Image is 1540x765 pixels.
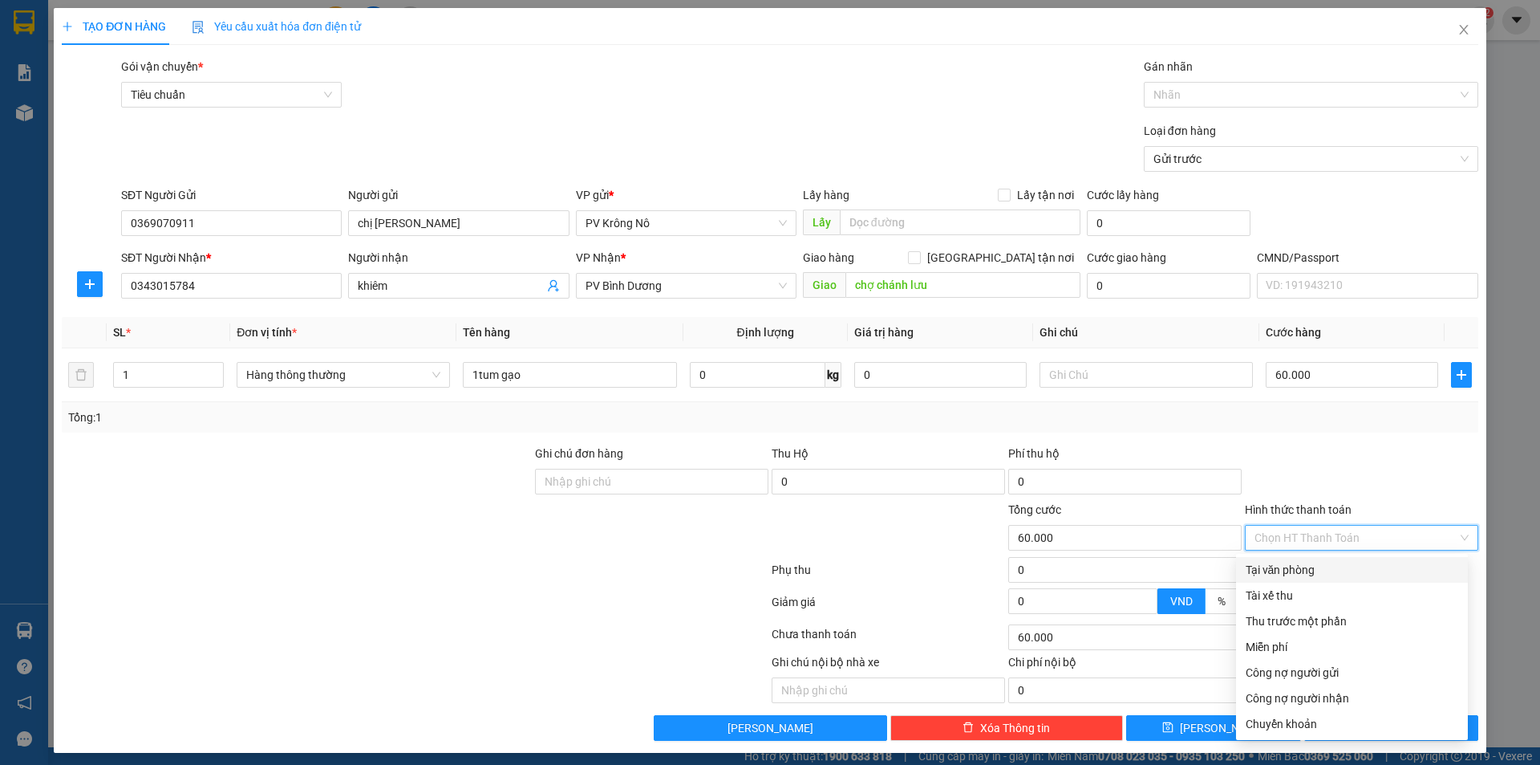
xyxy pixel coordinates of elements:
div: SĐT Người Nhận [121,249,342,267]
div: SĐT Người Gửi [121,186,342,204]
div: CMND/Passport [1257,249,1477,267]
span: Tiêu chuẩn [131,83,332,107]
span: SL [113,326,126,339]
span: VP Nhận [576,251,621,264]
div: Tài xế thu [1246,587,1458,604]
input: 0 [854,362,1027,388]
div: Phí thu hộ [1008,445,1242,469]
label: Ghi chú đơn hàng [535,447,623,460]
span: Lấy [803,210,840,235]
span: Yêu cầu xuất hóa đơn điện tử [192,20,361,33]
div: Thu trước một phần [1246,612,1458,630]
div: Người nhận [348,249,569,267]
div: Ghi chú nội bộ nhà xe [772,653,1005,678]
span: plus [1452,368,1471,381]
div: Chưa thanh toán [770,625,1007,653]
span: TẠO ĐƠN HÀNG [62,20,166,33]
div: Tổng: 1 [68,409,594,426]
label: Hình thức thanh toán [1245,503,1352,516]
button: Close [1441,8,1486,53]
button: plus [1451,362,1472,388]
input: Nhập ghi chú [772,678,1005,703]
span: kg [825,362,841,388]
span: Lấy tận nơi [1011,186,1080,204]
input: Ghi chú đơn hàng [535,469,768,494]
span: PV Krông Nô [586,211,787,235]
span: save [1162,722,1173,734]
input: Dọc đường [840,210,1080,235]
span: Cước hàng [1266,326,1321,339]
span: Giao [803,272,845,298]
span: [PERSON_NAME] [727,719,813,737]
input: Cước lấy hàng [1087,210,1250,236]
div: Công nợ người nhận [1246,690,1458,707]
span: close [1457,23,1470,36]
span: Đơn vị tính [237,326,297,339]
label: Cước giao hàng [1087,251,1166,264]
button: save[PERSON_NAME] [1126,715,1300,741]
span: Định lượng [737,326,794,339]
div: Cước gửi hàng sẽ được ghi vào công nợ của người nhận [1236,686,1468,711]
label: Cước lấy hàng [1087,189,1159,201]
span: Hàng thông thường [246,363,440,387]
span: Tổng cước [1008,503,1061,516]
div: Tại văn phòng [1246,561,1458,579]
span: Gửi trước [1153,147,1469,171]
button: plus [77,271,103,297]
label: Loại đơn hàng [1144,124,1216,137]
input: Cước giao hàng [1087,273,1250,299]
button: delete [68,362,94,388]
span: [PERSON_NAME] [1180,719,1266,737]
span: Giao hàng [803,251,854,264]
span: plus [78,278,102,291]
button: [PERSON_NAME] [654,715,887,741]
div: Công nợ người gửi [1246,664,1458,682]
span: Gói vận chuyển [121,60,203,73]
span: plus [62,21,73,32]
div: Miễn phí [1246,638,1458,656]
div: Chi phí nội bộ [1008,653,1242,678]
span: Tên hàng [463,326,510,339]
div: Người gửi [348,186,569,204]
span: delete [962,722,974,734]
span: PV Bình Dương [586,274,787,298]
button: deleteXóa Thông tin [890,715,1124,741]
label: Gán nhãn [1144,60,1193,73]
span: VND [1170,595,1193,608]
div: VP gửi [576,186,796,204]
span: Lấy hàng [803,189,849,201]
input: Ghi Chú [1039,362,1253,388]
span: Thu Hộ [772,447,808,460]
span: % [1218,595,1226,608]
input: VD: Bàn, Ghế [463,362,676,388]
div: Giảm giá [770,593,1007,621]
span: user-add [547,279,560,292]
span: Giá trị hàng [854,326,914,339]
div: Phụ thu [770,561,1007,589]
div: Cước gửi hàng sẽ được ghi vào công nợ của người gửi [1236,660,1468,686]
th: Ghi chú [1033,317,1259,348]
span: Xóa Thông tin [980,719,1050,737]
input: Dọc đường [845,272,1080,298]
img: icon [192,21,205,34]
span: [GEOGRAPHIC_DATA] tận nơi [921,249,1080,267]
div: Chuyển khoản [1246,715,1458,733]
